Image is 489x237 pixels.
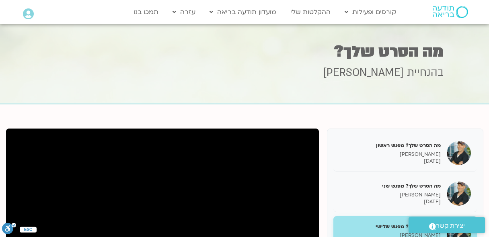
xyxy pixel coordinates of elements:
[447,182,471,206] img: מה הסרט שלך? מפגש שני
[447,141,471,165] img: מה הסרט שלך? מפגש ראשון
[286,4,335,20] a: ההקלטות שלי
[339,151,441,158] p: [PERSON_NAME]
[205,4,280,20] a: מועדון תודעה בריאה
[339,142,441,149] h5: מה הסרט שלך? מפגש ראשון
[129,4,162,20] a: תמכו בנו
[45,44,444,59] h1: מה הסרט שלך?
[339,223,441,230] h5: מה הסרט שלך? מפגש שלישי
[339,158,441,165] p: [DATE]
[409,217,485,233] a: יצירת קשר
[339,198,441,205] p: [DATE]
[341,4,400,20] a: קורסים ופעילות
[407,65,444,80] span: בהנחיית
[168,4,199,20] a: עזרה
[436,221,465,231] span: יצירת קשר
[339,192,441,198] p: [PERSON_NAME]
[433,6,468,18] img: תודעה בריאה
[339,182,441,190] h5: מה הסרט שלך? מפגש שני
